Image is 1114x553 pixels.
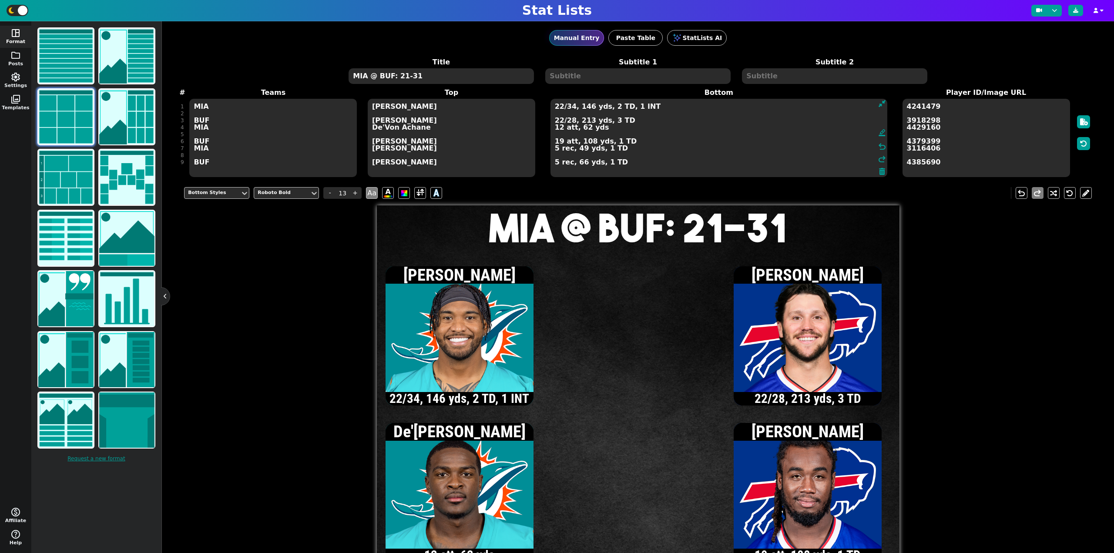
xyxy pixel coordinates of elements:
textarea: MIA @ BUF: 21-31 [349,68,534,84]
span: A [433,186,439,200]
div: Roboto Bold [258,189,306,197]
img: grid with image [99,89,154,144]
div: 8 [181,152,184,159]
button: Paste Table [608,30,663,46]
span: [PERSON_NAME] [752,265,864,285]
h1: Stat Lists [522,3,592,18]
span: undo [877,141,887,152]
button: undo [1016,187,1027,199]
span: monetization_on [10,507,21,517]
div: 4 [181,124,184,131]
div: 6 [181,138,184,145]
textarea: 22/34, 146 yds, 2 TD, 1 INT 22/28, 213 yds, 3 TD 12 att, 62 yds 19 att, 108 yds, 1 TD 5 rec, 49 y... [550,99,887,177]
img: bracket [99,150,154,205]
img: jersey [99,392,154,448]
img: matchup [99,211,154,266]
img: list with image [99,28,154,84]
label: # [179,87,185,98]
h1: MIA @ BUF: 21-31 [377,208,899,247]
label: Subtitle 2 [736,57,933,67]
div: 2 [181,110,184,117]
span: undo [1016,188,1027,198]
span: [PERSON_NAME] [403,265,516,285]
span: folder [10,50,21,60]
div: Bottom Styles [188,189,237,197]
span: redo [1032,188,1043,198]
img: comparison [38,392,94,448]
textarea: MIA BUF MIA BUF MIA BUF [189,99,357,177]
div: 9 [181,159,184,166]
img: news/quote [38,271,94,326]
span: - [323,187,336,199]
span: 22/34, 146 yds, 2 TD, 1 INT [389,392,530,405]
div: 7 [181,145,184,152]
img: highlight [38,332,94,387]
img: lineup [99,332,154,387]
span: De'[PERSON_NAME] [393,422,526,441]
span: Aa [366,187,378,199]
img: tier [38,150,94,205]
span: redo [877,154,887,164]
span: 22/28, 213 yds, 3 TD [738,392,878,405]
span: [PERSON_NAME] [752,422,864,441]
span: + [349,187,362,199]
textarea: 4241479 3918298 4429160 4379399 3116406 4385690 [903,99,1070,177]
img: list [38,28,94,84]
img: grid [38,89,94,144]
button: StatLists AI [667,30,727,46]
textarea: [PERSON_NAME] [PERSON_NAME] De'Von Achane [PERSON_NAME] [PERSON_NAME] [PERSON_NAME] [368,99,535,177]
span: space_dashboard [10,28,21,38]
button: Manual Entry [549,30,604,46]
label: Title [343,57,540,67]
span: photo_library [10,94,21,104]
label: Subtitle 1 [540,57,736,67]
div: 1 [181,103,184,110]
button: redo [1032,187,1044,199]
label: Teams [184,87,362,98]
label: Bottom [540,87,897,98]
span: help [10,529,21,540]
img: chart [99,271,154,326]
label: Player ID/Image URL [897,87,1075,98]
div: 3 [181,117,184,124]
div: 5 [181,131,184,138]
span: settings [10,72,21,82]
span: format_ink_highlighter [878,129,886,139]
label: Top [362,87,541,98]
a: Request a new format [36,450,157,467]
img: scores [38,211,94,266]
